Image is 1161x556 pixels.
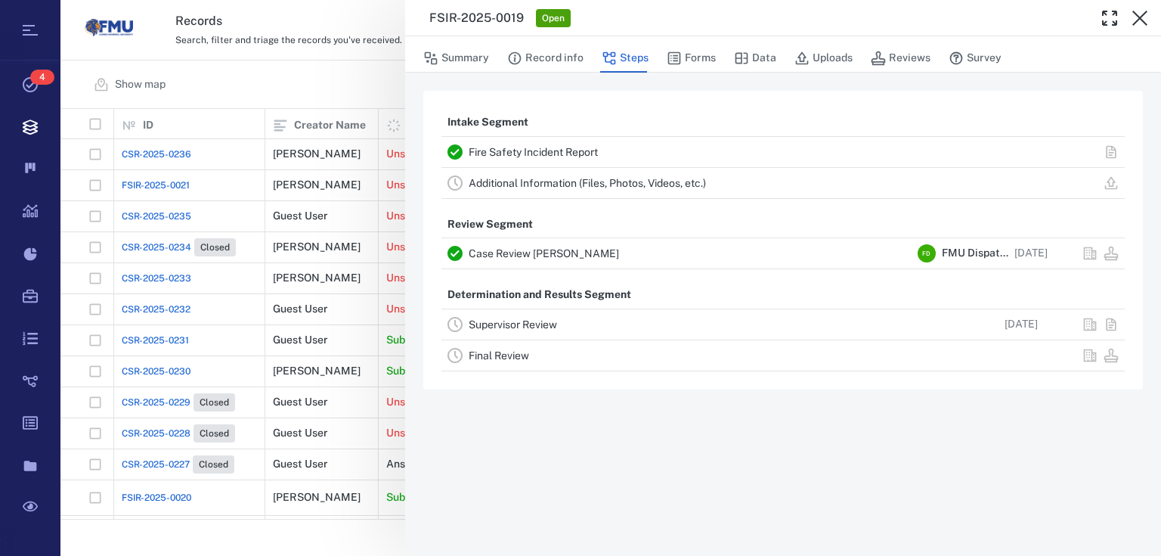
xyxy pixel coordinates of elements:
a: Case Review [PERSON_NAME] [469,247,619,259]
a: Supervisor Review [469,318,557,331]
button: Survey [949,44,1002,73]
p: [DATE] [1005,317,1038,332]
span: FMU Dispatch [942,246,1008,261]
a: Final Review [469,349,529,362]
button: Summary [423,44,489,73]
h3: FSIR-2025-0019 [429,9,524,27]
span: Open [539,12,568,25]
p: Review Segment [441,211,539,238]
p: Determination and Results Segment [441,281,637,309]
button: Close [1125,3,1155,33]
button: Reviews [871,44,930,73]
a: Fire Safety Incident Report [469,146,598,158]
p: Intake Segment [441,109,534,136]
button: Steps [602,44,649,73]
button: Toggle Fullscreen [1094,3,1125,33]
span: 4 [30,70,54,85]
button: Record info [507,44,584,73]
button: Forms [667,44,716,73]
a: Additional Information (Files, Photos, Videos, etc.) [469,177,706,189]
button: Uploads [794,44,853,73]
div: F D [918,244,936,262]
p: [DATE] [1014,246,1048,261]
button: Data [734,44,776,73]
